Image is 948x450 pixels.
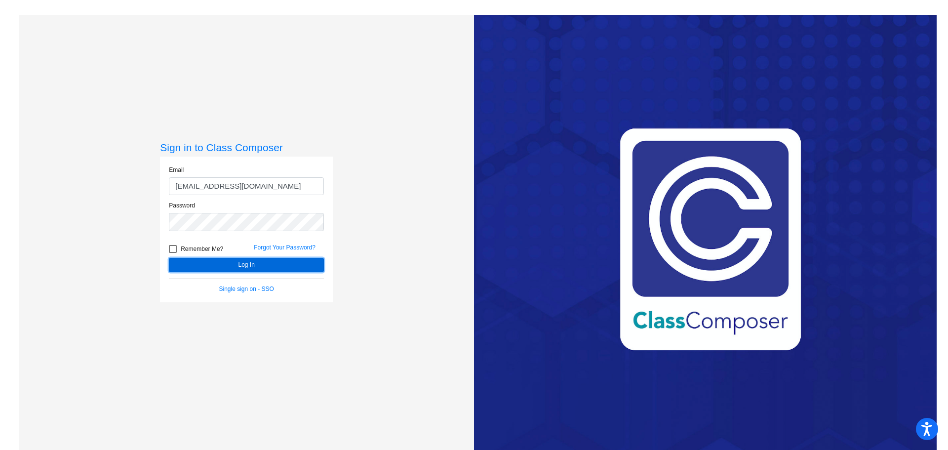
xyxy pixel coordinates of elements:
[160,141,333,154] h3: Sign in to Class Composer
[254,244,316,251] a: Forgot Your Password?
[169,258,324,272] button: Log In
[219,286,274,292] a: Single sign on - SSO
[169,201,195,210] label: Password
[169,165,184,174] label: Email
[181,243,223,255] span: Remember Me?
